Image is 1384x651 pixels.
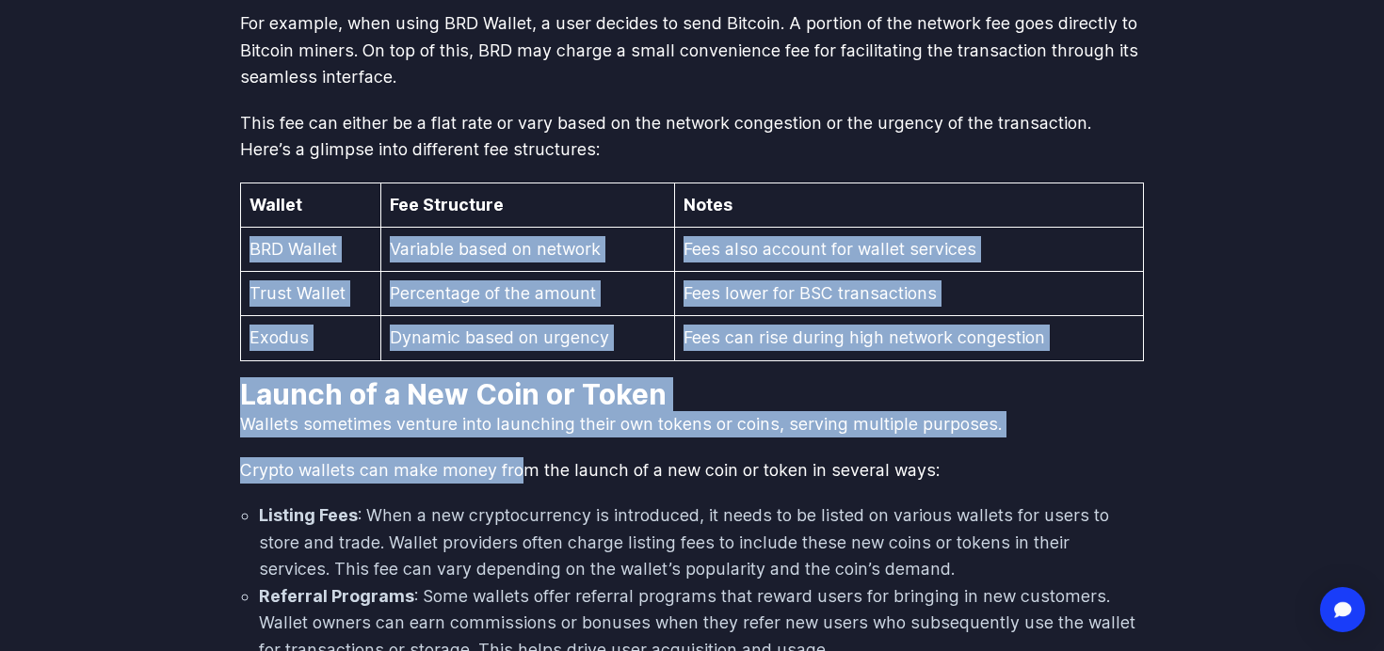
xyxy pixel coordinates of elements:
[390,195,504,214] strong: Fee Structure
[1320,587,1365,632] div: Open Intercom Messenger
[241,272,381,316] td: Trust Wallet
[240,110,1144,164] p: This fee can either be a flat rate or vary based on the network congestion or the urgency of the ...
[240,10,1144,90] p: For example, when using BRD Wallet, a user decides to send Bitcoin. A portion of the network fee ...
[259,502,1144,582] li: : When a new cryptocurrency is introduced, it needs to be listed on various wallets for users to ...
[674,316,1143,360] td: Fees can rise during high network congestion
[241,227,381,271] td: BRD Wallet
[684,195,732,214] strong: Notes
[259,586,414,606] strong: Referral Programs
[240,457,1144,484] p: Crypto wallets can make money from the launch of a new coin or token in several ways:
[674,227,1143,271] td: Fees also account for wallet services
[381,227,674,271] td: Variable based on network
[259,505,358,525] strong: Listing Fees
[240,377,667,411] strong: Launch of a New Coin or Token
[381,272,674,316] td: Percentage of the amount
[249,195,302,214] strong: Wallet
[241,316,381,360] td: Exodus
[381,316,674,360] td: Dynamic based on urgency
[240,411,1144,437] p: Wallets sometimes venture into launching their own tokens or coins, serving multiple purposes.
[674,272,1143,316] td: Fees lower for BSC transactions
